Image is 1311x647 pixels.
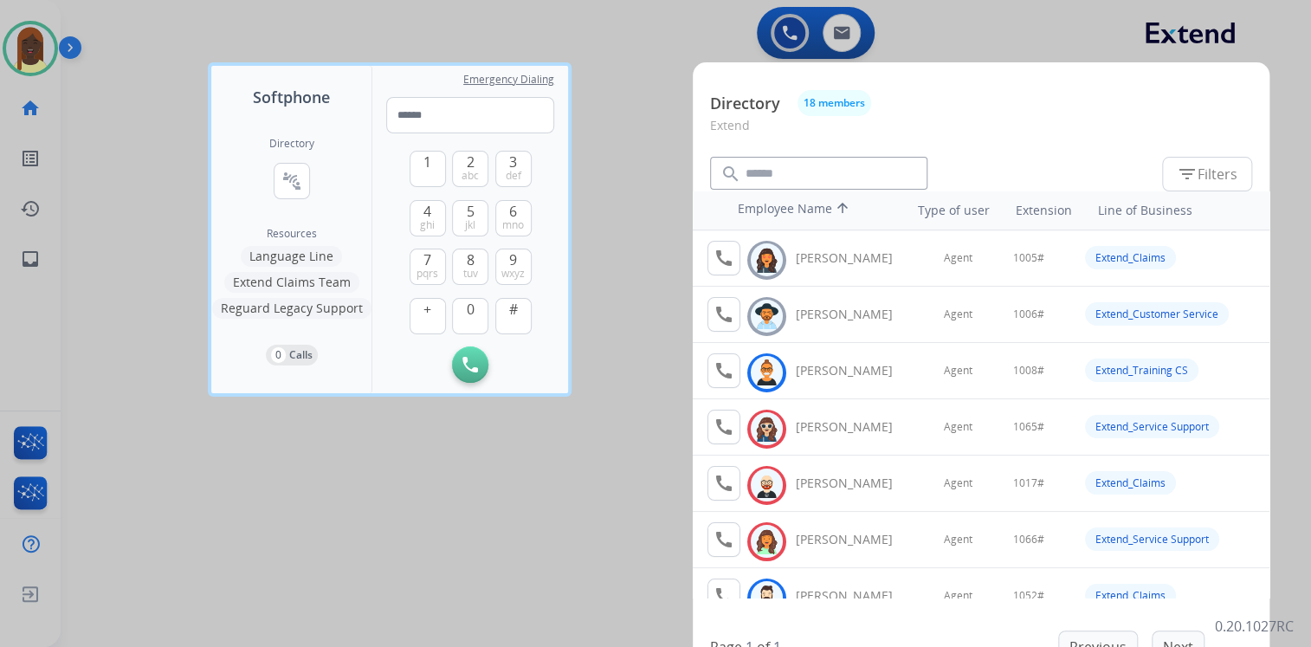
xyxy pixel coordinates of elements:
mat-icon: call [714,417,734,437]
img: avatar [754,472,779,499]
mat-icon: call [714,360,734,381]
span: Agent [944,251,972,265]
button: Filters [1162,157,1252,191]
div: Extend_Service Support [1085,415,1219,438]
img: avatar [754,359,779,386]
mat-icon: search [720,164,741,184]
h2: Directory [269,137,314,151]
div: Extend_Service Support [1085,527,1219,551]
span: abc [462,169,479,183]
button: 2abc [452,151,488,187]
span: Emergency Dialing [463,73,554,87]
span: tuv [463,267,478,281]
th: Extension [1006,193,1080,228]
span: ghi [420,218,435,232]
span: 1005# [1013,251,1044,265]
div: Extend_Claims [1085,471,1176,495]
mat-icon: connect_without_contact [281,171,302,191]
span: Filters [1177,164,1237,184]
span: Agent [944,589,972,603]
mat-icon: call [714,586,734,606]
span: 1 [423,152,431,172]
button: 1 [410,151,446,187]
mat-icon: arrow_upward [832,200,853,221]
span: 4 [423,201,431,222]
div: Extend_Claims [1085,584,1176,607]
p: Directory [710,92,780,115]
span: 9 [509,249,517,270]
span: 1052# [1013,589,1044,603]
button: 7pqrs [410,249,446,285]
button: 4ghi [410,200,446,236]
p: Extend [710,116,1252,148]
button: # [495,298,532,334]
mat-icon: filter_list [1177,164,1198,184]
span: Agent [944,476,972,490]
div: [PERSON_NAME] [796,531,912,548]
div: [PERSON_NAME] [796,475,912,492]
th: Line of Business [1088,193,1261,228]
mat-icon: call [714,304,734,325]
span: Agent [944,307,972,321]
span: Resources [267,227,317,241]
img: avatar [754,528,779,555]
div: Extend_Customer Service [1085,302,1229,326]
span: 6 [509,201,517,222]
span: pqrs [417,267,438,281]
th: Employee Name [729,191,885,230]
p: 0 [271,347,286,363]
span: 1017# [1013,476,1044,490]
button: 5jkl [452,200,488,236]
button: 8tuv [452,249,488,285]
button: 6mno [495,200,532,236]
span: 2 [467,152,475,172]
div: [PERSON_NAME] [796,587,912,605]
button: 9wxyz [495,249,532,285]
span: 1008# [1013,364,1044,378]
mat-icon: call [714,529,734,550]
img: avatar [754,585,779,611]
div: Extend_Training CS [1085,359,1198,382]
button: 0 [452,298,488,334]
p: Calls [289,347,313,363]
button: Language Line [241,246,342,267]
img: avatar [754,303,779,330]
span: 8 [467,249,475,270]
p: 0.20.1027RC [1215,616,1294,637]
span: wxyz [501,267,525,281]
button: + [410,298,446,334]
span: 0 [467,299,475,320]
span: 3 [509,152,517,172]
button: Reguard Legacy Support [212,298,371,319]
span: 1006# [1013,307,1044,321]
span: Softphone [253,85,330,109]
mat-icon: call [714,248,734,269]
div: [PERSON_NAME] [796,362,912,379]
span: + [423,299,431,320]
div: [PERSON_NAME] [796,418,912,436]
span: 1065# [1013,420,1044,434]
img: avatar [754,416,779,443]
button: 3def [495,151,532,187]
div: [PERSON_NAME] [796,249,912,267]
span: 5 [467,201,475,222]
span: Agent [944,364,972,378]
div: Extend_Claims [1085,246,1176,269]
button: Extend Claims Team [224,272,359,293]
img: call-button [462,357,478,372]
span: 7 [423,249,431,270]
th: Type of user [894,193,998,228]
span: Agent [944,420,972,434]
button: 0Calls [266,345,318,366]
img: avatar [754,247,779,274]
span: mno [502,218,524,232]
span: jkl [465,218,475,232]
span: Agent [944,533,972,547]
div: [PERSON_NAME] [796,306,912,323]
span: 1066# [1013,533,1044,547]
mat-icon: call [714,473,734,494]
span: def [506,169,521,183]
button: 18 members [798,90,871,116]
span: # [509,299,518,320]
